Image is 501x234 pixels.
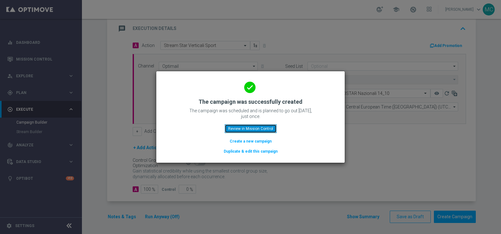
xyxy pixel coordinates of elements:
[229,138,272,145] button: Create a new campaign
[223,148,278,155] button: Duplicate & edit this campaign
[225,124,277,133] button: Review in Mission Control
[244,82,256,93] i: done
[187,108,314,119] p: The campaign was scheduled and is planned to go out [DATE], just once.
[199,98,302,106] h2: The campaign was successfully created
